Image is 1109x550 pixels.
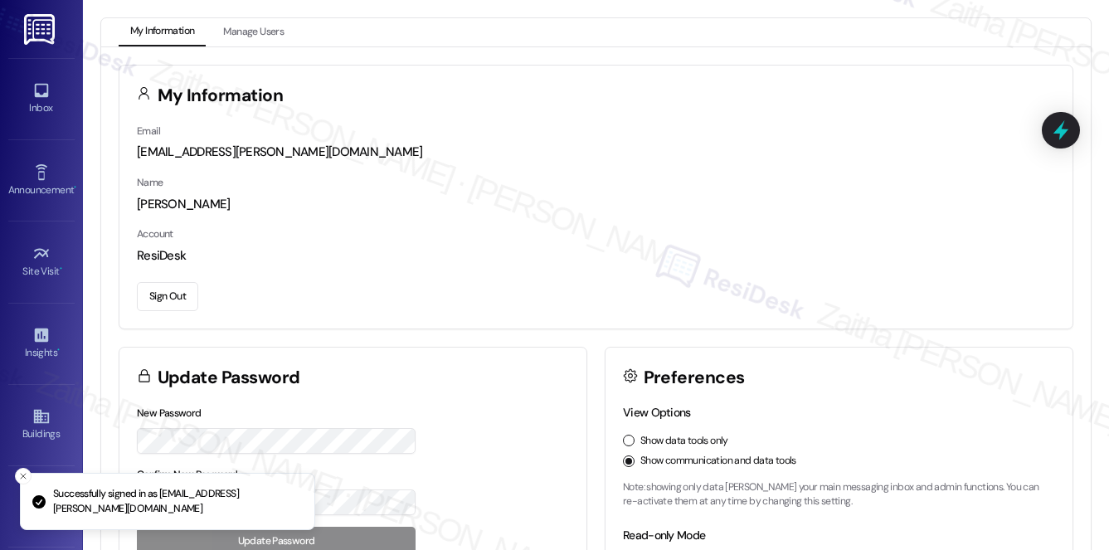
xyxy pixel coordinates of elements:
label: Name [137,176,163,189]
div: [PERSON_NAME] [137,196,1055,213]
a: Insights • [8,321,75,366]
h3: My Information [158,87,284,105]
a: Inbox [8,76,75,121]
a: Leads [8,484,75,529]
button: My Information [119,18,206,46]
img: ResiDesk Logo [24,14,58,45]
label: Email [137,124,160,138]
button: Manage Users [212,18,295,46]
label: View Options [623,405,691,420]
label: Show communication and data tools [640,454,796,469]
span: • [74,182,76,193]
div: [EMAIL_ADDRESS][PERSON_NAME][DOMAIN_NAME] [137,144,1055,161]
button: Sign Out [137,282,198,311]
button: Close toast [15,468,32,484]
label: New Password [137,406,202,420]
a: Buildings [8,402,75,447]
label: Account [137,227,173,241]
div: ResiDesk [137,247,1055,265]
h3: Preferences [644,369,745,387]
span: • [60,263,62,275]
h3: Update Password [158,369,300,387]
span: • [57,344,60,356]
p: Successfully signed in as [EMAIL_ADDRESS][PERSON_NAME][DOMAIN_NAME] [53,487,301,516]
label: Show data tools only [640,434,728,449]
p: Note: showing only data [PERSON_NAME] your main messaging inbox and admin functions. You can re-a... [623,480,1055,509]
label: Read-only Mode [623,528,705,543]
a: Site Visit • [8,240,75,285]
